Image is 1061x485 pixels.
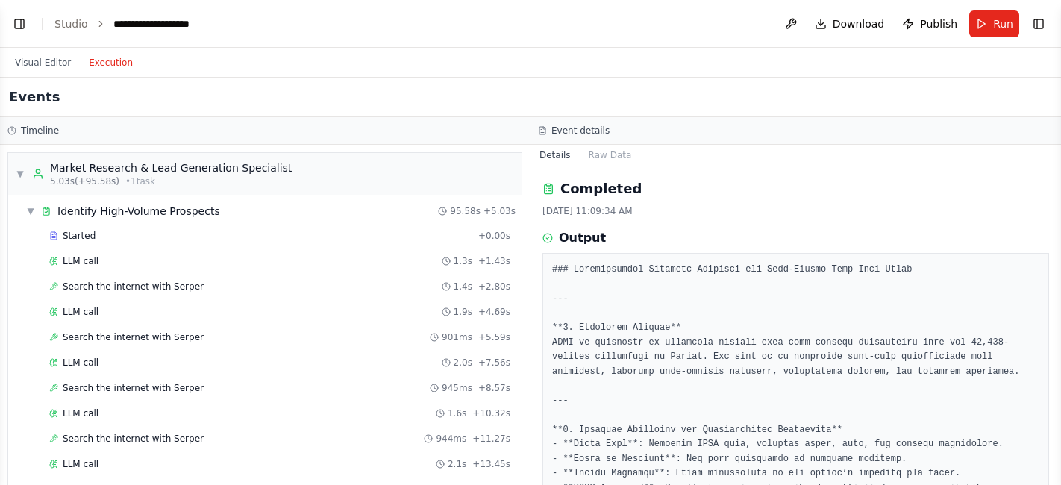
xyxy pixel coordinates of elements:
[809,10,891,37] button: Download
[896,10,963,37] button: Publish
[478,357,510,369] span: + 7.56s
[63,255,98,267] span: LLM call
[580,145,641,166] button: Raw Data
[63,458,98,470] span: LLM call
[80,54,142,72] button: Execution
[63,230,96,242] span: Started
[63,357,98,369] span: LLM call
[1028,13,1049,34] button: Show right sidebar
[478,230,510,242] span: + 0.00s
[26,205,35,217] span: ▼
[920,16,957,31] span: Publish
[63,407,98,419] span: LLM call
[54,18,88,30] a: Studio
[454,306,472,318] span: 1.9s
[9,13,30,34] button: Show left sidebar
[559,229,606,247] h3: Output
[472,458,510,470] span: + 13.45s
[6,54,80,72] button: Visual Editor
[450,205,481,217] span: 95.58s
[454,255,472,267] span: 1.3s
[57,204,220,219] div: Identify High-Volume Prospects
[63,306,98,318] span: LLM call
[530,145,580,166] button: Details
[442,382,472,394] span: 945ms
[472,433,510,445] span: + 11.27s
[560,178,642,199] h2: Completed
[125,175,155,187] span: • 1 task
[16,168,25,180] span: ▼
[472,407,510,419] span: + 10.32s
[454,281,472,292] span: 1.4s
[448,458,466,470] span: 2.1s
[50,175,119,187] span: 5.03s (+95.58s)
[478,255,510,267] span: + 1.43s
[63,281,204,292] span: Search the internet with Serper
[478,382,510,394] span: + 8.57s
[63,433,204,445] span: Search the internet with Serper
[993,16,1013,31] span: Run
[551,125,610,137] h3: Event details
[54,16,190,31] nav: breadcrumb
[63,331,204,343] span: Search the internet with Serper
[478,306,510,318] span: + 4.69s
[969,10,1019,37] button: Run
[50,160,292,175] div: Market Research & Lead Generation Specialist
[483,205,516,217] span: + 5.03s
[542,205,1049,217] div: [DATE] 11:09:34 AM
[448,407,466,419] span: 1.6s
[436,433,466,445] span: 944ms
[442,331,472,343] span: 901ms
[63,382,204,394] span: Search the internet with Serper
[833,16,885,31] span: Download
[478,331,510,343] span: + 5.59s
[21,125,59,137] h3: Timeline
[9,87,60,107] h2: Events
[478,281,510,292] span: + 2.80s
[454,357,472,369] span: 2.0s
